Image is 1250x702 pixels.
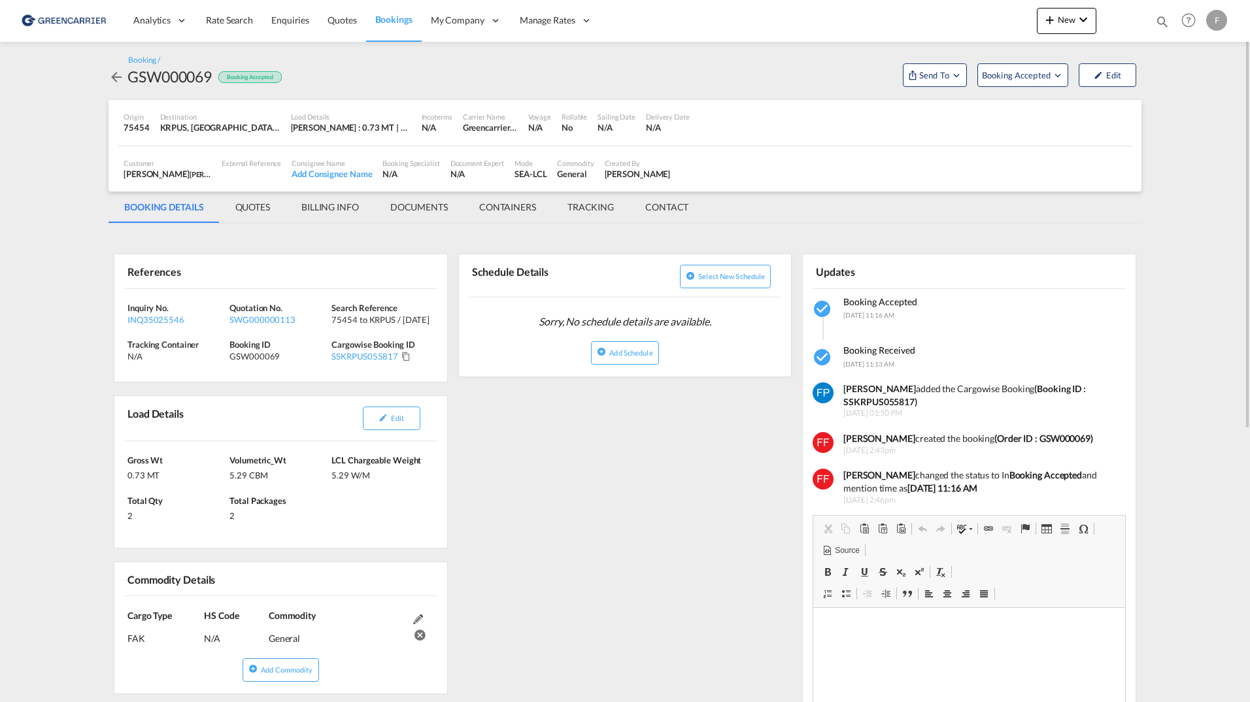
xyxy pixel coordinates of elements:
[382,158,439,168] div: Booking Specialist
[124,401,189,435] div: Load Details
[605,168,671,180] div: Fredrik Fagerman
[843,433,915,444] b: [PERSON_NAME]
[932,520,950,537] a: Redo (Ctrl+Y)
[229,495,286,506] span: Total Packages
[464,192,552,223] md-tab-item: CONTAINERS
[533,309,717,334] span: Sorry, No schedule details are available.
[269,610,316,621] span: Commodity
[591,341,658,365] button: icon-plus-circleAdd Schedule
[877,585,895,602] a: Increase Indent
[109,192,704,223] md-pagination-wrapper: Use the left and right arrow keys to navigate between tabs
[1155,14,1170,29] md-icon: icon-magnify
[998,520,1016,537] a: Unlink
[286,192,375,223] md-tab-item: BILLING INFO
[938,585,956,602] a: Center
[1042,14,1091,25] span: New
[843,311,894,319] span: [DATE] 11:16 AM
[843,495,1116,506] span: [DATE] 2:46pm
[463,122,518,133] div: Greencarrier Consolidators
[248,664,258,673] md-icon: icon-plus-circle
[1079,63,1136,87] button: icon-pencilEdit
[515,158,547,168] div: Mode
[1056,520,1074,537] a: Insert Horizontal Line
[331,350,398,362] div: SSKRPUS055817
[379,413,388,422] md-icon: icon-pencil
[598,122,635,133] div: N/A
[609,348,652,357] span: Add Schedule
[331,303,397,313] span: Search Reference
[898,585,917,602] a: Block Quote
[243,658,318,682] button: icon-plus-circleAdd Commodity
[813,347,834,368] md-icon: icon-checkbox-marked-circle
[813,299,834,320] md-icon: icon-checkbox-marked-circle
[261,665,312,674] span: Add Commodity
[932,563,950,580] a: Remove Format
[229,350,328,362] div: GSW000069
[463,112,518,122] div: Carrier Name
[698,272,765,280] span: Select new schedule
[819,563,837,580] a: Bold (Ctrl+B)
[1206,10,1227,31] div: F
[1038,520,1056,537] a: Table
[229,455,286,465] span: Volumetric_Wt
[450,168,505,180] div: N/A
[331,466,430,481] div: 5.29 W/M
[391,414,403,422] span: Edit
[291,112,411,122] div: Load Details
[557,168,594,180] div: General
[127,610,172,621] span: Cargo Type
[271,14,309,25] span: Enquiries
[813,259,966,282] div: Updates
[190,169,304,179] span: [PERSON_NAME] Linieagenturer AB
[127,66,212,87] div: GSW000069
[469,259,622,292] div: Schedule Details
[843,469,915,480] b: [PERSON_NAME]
[873,563,892,580] a: Strikethrough
[422,112,452,122] div: Incoterms
[1155,14,1170,34] div: icon-magnify
[910,563,928,580] a: Superscript
[229,314,328,326] div: SWG000000113
[819,520,837,537] a: Cut (Ctrl+X)
[515,168,547,180] div: SEA-LCL
[843,383,1086,407] strong: (Booking ID : SSKRPUS055817)
[133,14,171,27] span: Analytics
[127,339,199,350] span: Tracking Container
[597,347,606,356] md-icon: icon-plus-circle
[127,350,226,362] div: N/A
[843,296,917,307] span: Booking Accepted
[813,382,834,403] img: +wu5QOAAAABklEQVQDAHrz7WpD1eP4AAAAAElFTkSuQmCC
[220,192,286,223] md-tab-item: QUOTES
[855,520,873,537] a: Paste (Ctrl+V)
[843,408,1116,419] span: [DATE] 01:50 PM
[222,158,281,168] div: External Reference
[127,507,226,522] div: 2
[375,192,464,223] md-tab-item: DOCUMENTS
[953,520,976,537] a: Spell Check As You Type
[269,622,407,645] div: General
[843,432,1116,445] div: created the booking
[127,495,163,506] span: Total Qty
[413,614,423,624] md-icon: Edit
[892,520,910,537] a: Paste from Word
[204,622,265,645] div: N/A
[1016,520,1034,537] a: Anchor
[204,610,239,621] span: HS Code
[520,14,575,27] span: Manage Rates
[837,563,855,580] a: Italic (Ctrl+I)
[598,112,635,122] div: Sailing Date
[229,339,271,350] span: Booking ID
[206,14,253,25] span: Rate Search
[630,192,704,223] md-tab-item: CONTACT
[646,122,690,133] div: N/A
[218,71,281,84] div: Booking Accepted
[843,469,1116,494] div: changed the status to In and mention time as
[562,112,587,122] div: Rollable
[1094,71,1103,80] md-icon: icon-pencil
[124,567,278,590] div: Commodity Details
[160,112,280,122] div: Destination
[124,158,211,168] div: Customer
[1177,9,1200,31] span: Help
[331,339,414,350] span: Cargowise Booking ID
